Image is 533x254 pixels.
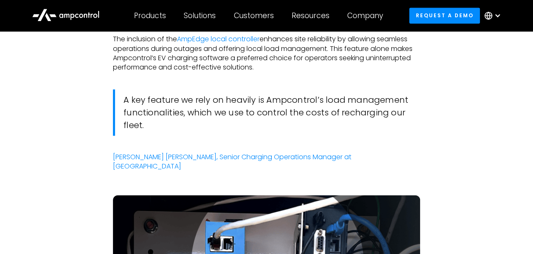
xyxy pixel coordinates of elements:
[292,11,329,20] div: Resources
[113,152,351,171] a: [PERSON_NAME] [PERSON_NAME], Senior Charging Operations Manager at [GEOGRAPHIC_DATA]
[234,11,274,20] div: Customers
[184,11,216,20] div: Solutions
[134,11,166,20] div: Products
[113,35,420,72] p: The inclusion of the enhances site reliability by allowing seamless operations during outages and...
[177,34,260,44] a: AmpEdge local controller
[409,8,480,23] a: Request a demo
[347,11,383,20] div: Company
[113,89,420,136] blockquote: A key feature we rely on heavily is Ampcontrol’s load management functionalities, which we use to...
